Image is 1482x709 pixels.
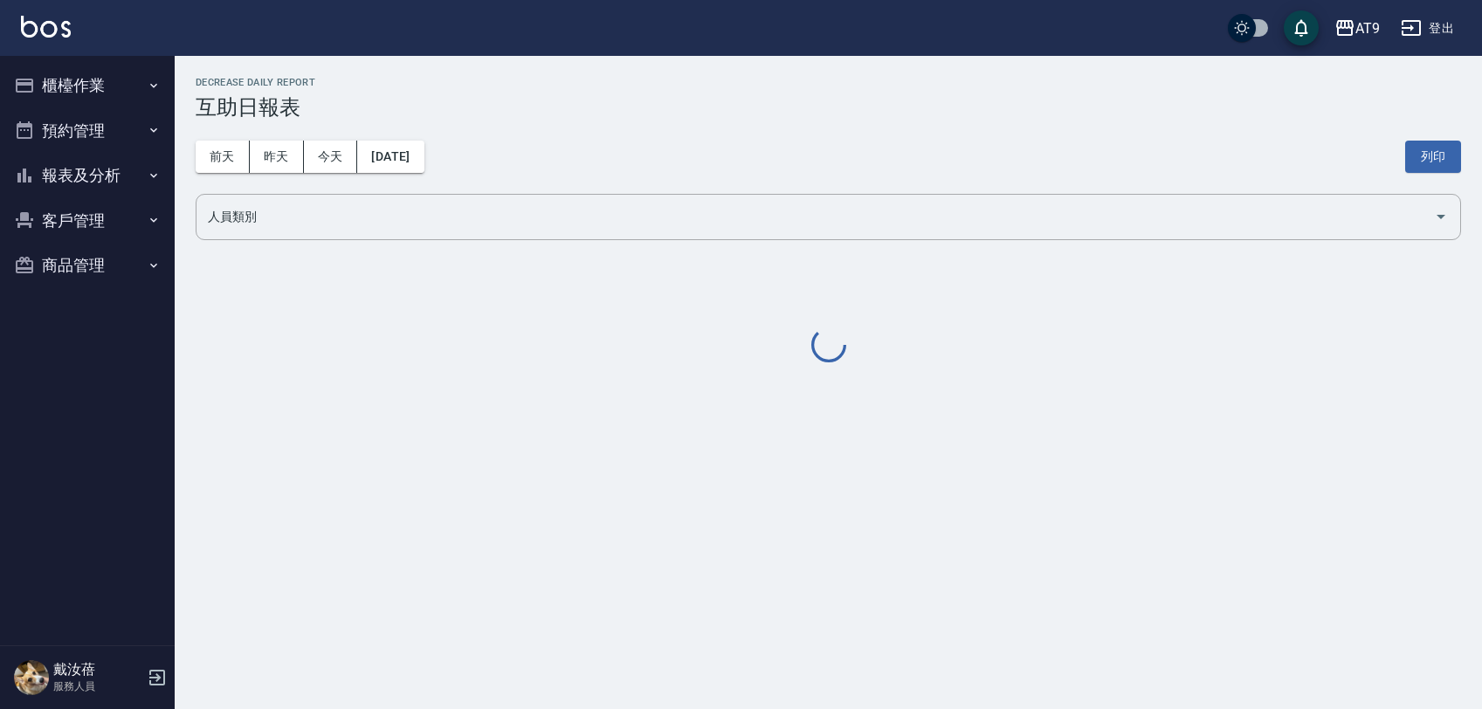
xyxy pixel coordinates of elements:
[7,198,168,244] button: 客戶管理
[14,660,49,695] img: Person
[1355,17,1380,39] div: AT9
[196,77,1461,88] h2: Decrease Daily Report
[203,202,1427,232] input: 人員名稱
[21,16,71,38] img: Logo
[196,141,250,173] button: 前天
[1284,10,1319,45] button: save
[53,678,142,694] p: 服務人員
[7,243,168,288] button: 商品管理
[7,153,168,198] button: 報表及分析
[53,661,142,678] h5: 戴汝蓓
[1405,141,1461,173] button: 列印
[304,141,358,173] button: 今天
[357,141,424,173] button: [DATE]
[7,108,168,154] button: 預約管理
[250,141,304,173] button: 昨天
[196,95,1461,120] h3: 互助日報表
[1394,12,1461,45] button: 登出
[1427,203,1455,231] button: Open
[1327,10,1387,46] button: AT9
[7,63,168,108] button: 櫃檯作業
